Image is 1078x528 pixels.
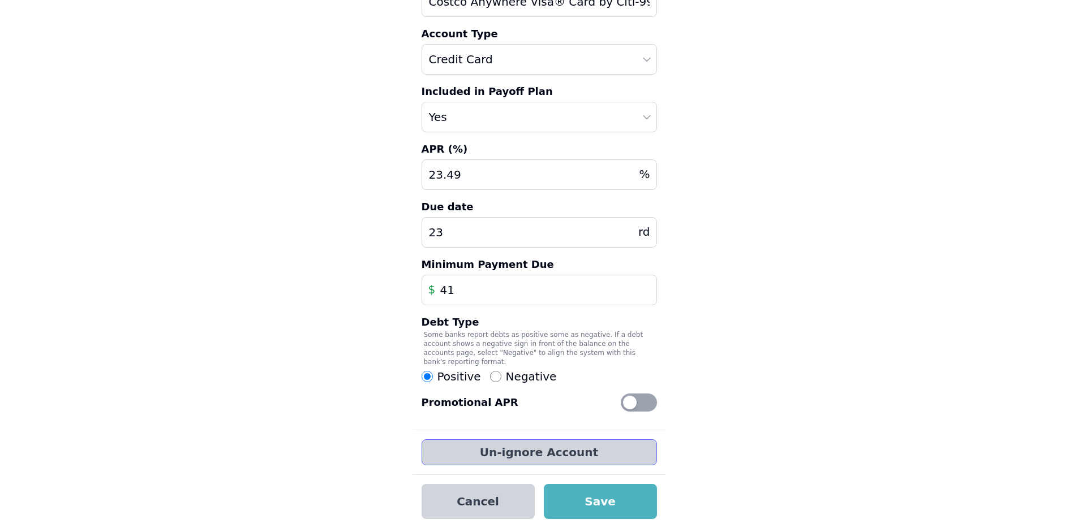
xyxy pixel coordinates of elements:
input: Positive [422,371,433,382]
label: Account Type [422,26,657,42]
button: Cancel [422,484,535,519]
span: % [639,166,650,182]
span: rd [638,224,650,240]
p: Some banks report debts as positive some as negative. If a debt account shows a negative sign in ... [422,330,657,366]
label: Debt Type [422,314,657,330]
button: Un-ignore Account [422,439,657,465]
span: Positive [437,369,481,384]
span: Negative [506,369,557,384]
label: Promotional APR [422,395,518,410]
button: Save [544,484,657,519]
input: 0.00 [422,159,657,190]
label: Included in Payoff Plan [422,84,657,99]
input: Negative [490,371,501,382]
span: $ [428,282,436,297]
label: APR (%) [422,141,657,157]
input: 0.00 [422,275,657,305]
input: 4th [422,217,657,248]
label: Due date [422,199,657,215]
label: Minimum Payment Due [422,257,657,272]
